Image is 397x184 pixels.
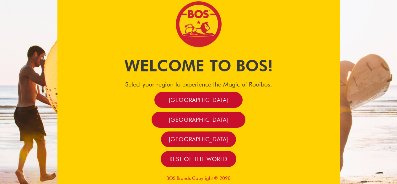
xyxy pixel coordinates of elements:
a: Rest of the world [161,151,236,167]
span: Rest of the world [169,155,228,163]
h4: Select your region to experience the Magic of Rooibos. [57,81,340,88]
span: [GEOGRAPHIC_DATA] [169,96,228,103]
h1: Welcome to BOS! [57,55,340,77]
a: [GEOGRAPHIC_DATA] [161,131,236,148]
span: [GEOGRAPHIC_DATA] [169,136,228,143]
img: Bos Brands [175,1,222,48]
p: BOS Brands Copyright © 2020 [57,176,340,181]
a: [GEOGRAPHIC_DATA] [152,112,246,128]
a: [GEOGRAPHIC_DATA] [154,92,243,108]
span: [GEOGRAPHIC_DATA] [169,116,228,123]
